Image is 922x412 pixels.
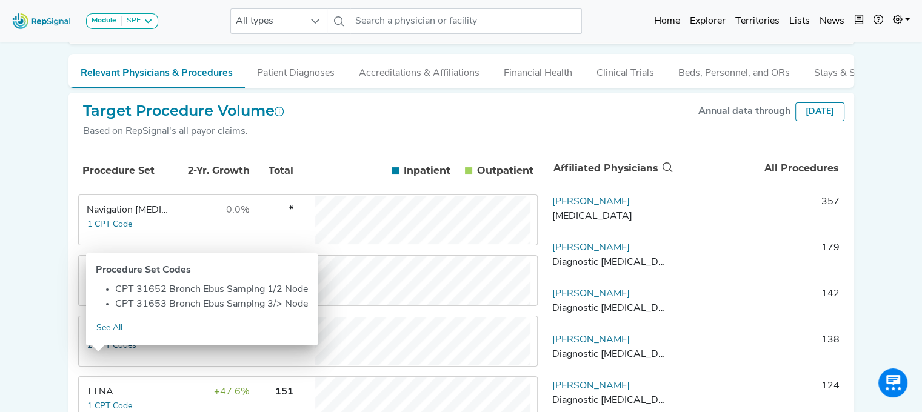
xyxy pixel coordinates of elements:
a: [PERSON_NAME] [552,381,630,391]
div: Procedure Set Codes [96,263,308,277]
div: Navigation Bronchoscopy [87,203,170,218]
span: +47.6% [214,387,250,397]
button: ModuleSPE [86,13,158,29]
th: Procedure Set [81,150,172,191]
li: CPT 31652 Bronch Ebus Samplng 1/2 Node [115,282,308,297]
div: Interventional Radiology [552,209,670,224]
div: [DATE] [795,102,844,121]
td: 357 [675,194,844,231]
button: 1 CPT Code [87,218,133,231]
button: Accreditations & Affiliations [347,54,492,87]
a: Territories [730,9,784,33]
li: CPT 31653 Bronch Ebus Samplng 3/> Node [115,297,308,311]
button: Relevant Physicians & Procedures [68,54,245,88]
th: All Procedures [675,148,844,188]
th: 2-Yr. Growth [173,150,252,191]
a: See All [96,321,123,335]
button: Intel Book [849,9,869,33]
td: 138 [675,333,844,369]
button: Patient Diagnoses [245,54,347,87]
span: Inpatient [404,164,450,178]
span: 0.0% [226,205,250,215]
a: News [815,9,849,33]
a: Lists [784,9,815,33]
th: Total [253,150,295,191]
th: Affiliated Physicians [548,148,675,188]
div: Diagnostic Radiology [552,347,670,362]
input: Search a physician or facility [350,8,582,34]
div: TTNA [87,385,170,399]
a: Home [649,9,685,33]
button: Stays & Services [802,54,898,87]
a: [PERSON_NAME] [552,197,630,207]
a: Explorer [685,9,730,33]
div: Diagnostic Radiology [552,393,670,408]
span: 151 [275,387,293,397]
button: Financial Health [492,54,584,87]
strong: Module [92,17,116,24]
span: Outpatient [477,164,533,178]
td: 142 [675,287,844,323]
div: Based on RepSignal's all payor claims. [83,124,284,139]
div: Annual data through [698,104,790,119]
button: Clinical Trials [584,54,666,87]
div: SPE [122,16,141,26]
button: 2 CPT Codes [87,339,137,353]
button: Beds, Personnel, and ORs [666,54,802,87]
div: Diagnostic Radiology [552,255,670,270]
a: [PERSON_NAME] [552,335,630,345]
a: [PERSON_NAME] [552,243,630,253]
span: All types [231,9,304,33]
div: Diagnostic Radiology [552,301,670,316]
td: 179 [675,241,844,277]
a: [PERSON_NAME] [552,289,630,299]
h2: Target Procedure Volume [83,102,284,120]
